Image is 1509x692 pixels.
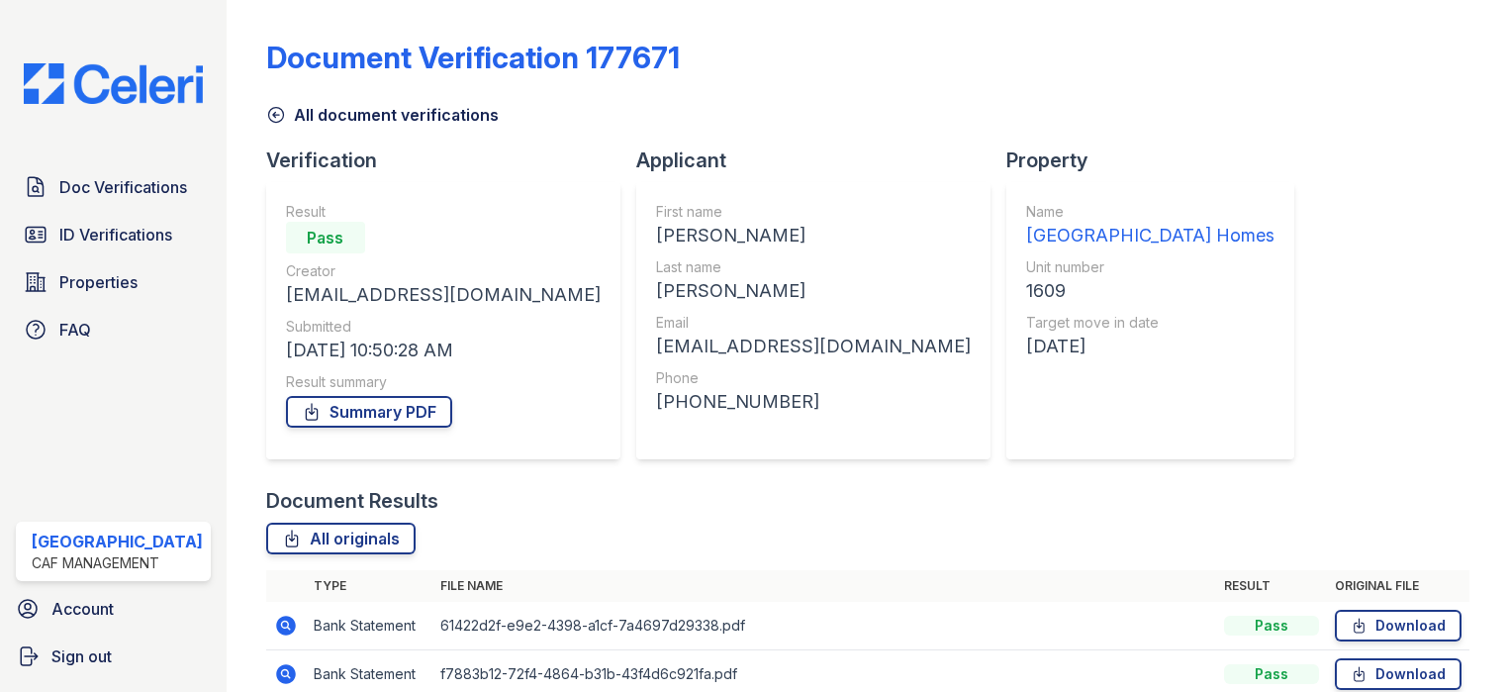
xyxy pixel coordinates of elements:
div: CAF Management [32,553,203,573]
a: Properties [16,262,211,302]
span: Properties [59,270,138,294]
div: Property [1006,147,1310,174]
a: FAQ [16,310,211,349]
div: [DATE] [1026,333,1274,360]
div: Target move in date [1026,313,1274,333]
span: ID Verifications [59,223,172,247]
div: Result summary [286,372,601,392]
span: Doc Verifications [59,175,187,199]
div: Submitted [286,317,601,337]
div: [DATE] 10:50:28 AM [286,337,601,364]
a: Sign out [8,637,219,676]
th: File name [432,570,1216,602]
div: Name [1026,202,1274,222]
td: 61422d2f-e9e2-4398-a1cf-7a4697d29338.pdf [432,602,1216,650]
div: Result [286,202,601,222]
span: Account [51,597,114,621]
th: Original file [1327,570,1469,602]
a: Summary PDF [286,396,452,428]
div: Pass [1224,616,1319,636]
div: Applicant [636,147,1006,174]
div: [PERSON_NAME] [656,277,971,305]
div: 1609 [1026,277,1274,305]
span: Sign out [51,644,112,668]
a: Download [1335,658,1462,690]
img: CE_Logo_Blue-a8612792a0a2168367f1c8372b55b34899dd931a85d93a1a3d3e32e68fde9ad4.png [8,63,219,104]
a: All originals [266,523,416,554]
div: Verification [266,147,636,174]
div: Document Verification 177671 [266,40,680,75]
div: Unit number [1026,257,1274,277]
div: Email [656,313,971,333]
a: ID Verifications [16,215,211,254]
div: [GEOGRAPHIC_DATA] Homes [1026,222,1274,249]
a: Name [GEOGRAPHIC_DATA] Homes [1026,202,1274,249]
div: Document Results [266,487,438,515]
div: Pass [1224,664,1319,684]
a: Account [8,589,219,629]
div: [GEOGRAPHIC_DATA] [32,530,203,553]
span: FAQ [59,318,91,342]
div: [PHONE_NUMBER] [656,388,971,416]
a: Download [1335,610,1462,642]
a: Doc Verifications [16,167,211,207]
div: Phone [656,368,971,388]
div: Pass [286,222,365,253]
th: Result [1216,570,1327,602]
div: Creator [286,261,601,281]
div: First name [656,202,971,222]
th: Type [306,570,432,602]
div: [EMAIL_ADDRESS][DOMAIN_NAME] [286,281,601,309]
div: Last name [656,257,971,277]
a: All document verifications [266,103,499,127]
div: [PERSON_NAME] [656,222,971,249]
div: [EMAIL_ADDRESS][DOMAIN_NAME] [656,333,971,360]
td: Bank Statement [306,602,432,650]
